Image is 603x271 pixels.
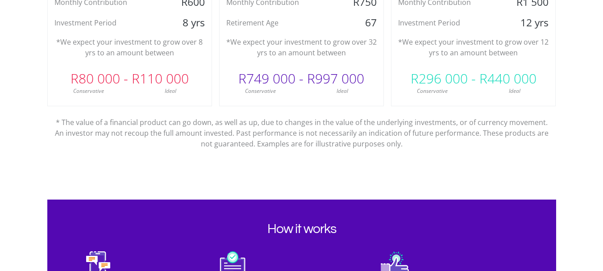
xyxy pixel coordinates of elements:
div: Conservative [391,87,474,95]
p: * The value of a financial product can go down, as well as up, due to changes in the value of the... [54,106,549,149]
div: Investment Period [391,16,501,29]
p: *We expect your investment to grow over 12 yrs to an amount between [398,37,549,58]
div: R296 000 - R440 000 [391,65,555,92]
div: Ideal [474,87,556,95]
div: 12 yrs [501,16,555,29]
div: Conservative [220,87,302,95]
div: Conservative [48,87,130,95]
div: R749 000 - R997 000 [220,65,383,92]
p: *We expect your investment to grow over 32 yrs to an amount between [226,37,377,58]
div: R80 000 - R110 000 [48,65,212,92]
div: Ideal [301,87,383,95]
div: 67 [329,16,383,29]
div: Retirement Age [220,16,329,29]
p: *We expect your investment to grow over 8 yrs to an amount between [54,37,205,58]
div: 8 yrs [157,16,211,29]
h2: How it works [68,221,535,237]
div: Investment Period [48,16,157,29]
div: Ideal [129,87,212,95]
